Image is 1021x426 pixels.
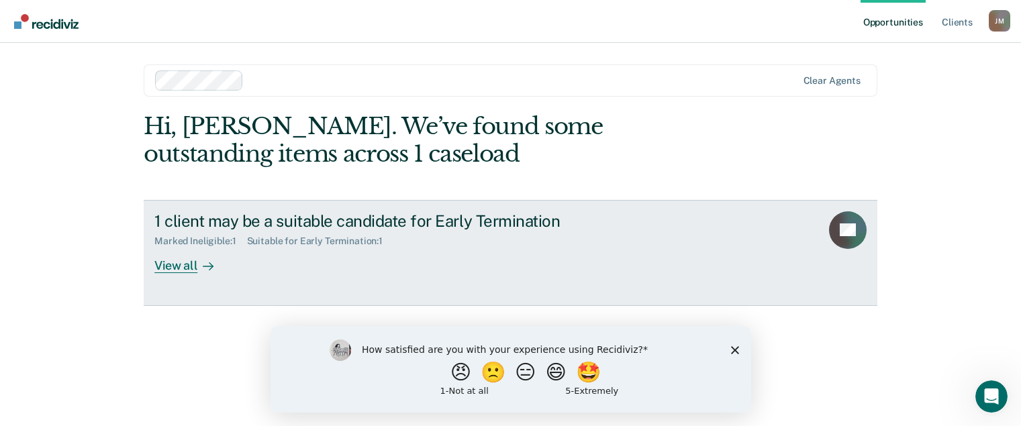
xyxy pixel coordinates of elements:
[154,211,626,231] div: 1 client may be a suitable candidate for Early Termination
[804,75,861,87] div: Clear agents
[247,235,394,247] div: Suitable for Early Termination : 1
[989,10,1010,32] div: J M
[989,10,1010,32] button: Profile dropdown button
[975,380,1008,413] iframe: Intercom live chat
[144,113,730,168] div: Hi, [PERSON_NAME]. We’ve found some outstanding items across 1 caseload
[144,200,877,306] a: 1 client may be a suitable candidate for Early TerminationMarked Ineligible:1Suitable for Early T...
[14,14,79,29] img: Recidiviz
[154,247,230,273] div: View all
[271,326,751,413] iframe: Survey by Kim from Recidiviz
[154,235,246,247] div: Marked Ineligible : 1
